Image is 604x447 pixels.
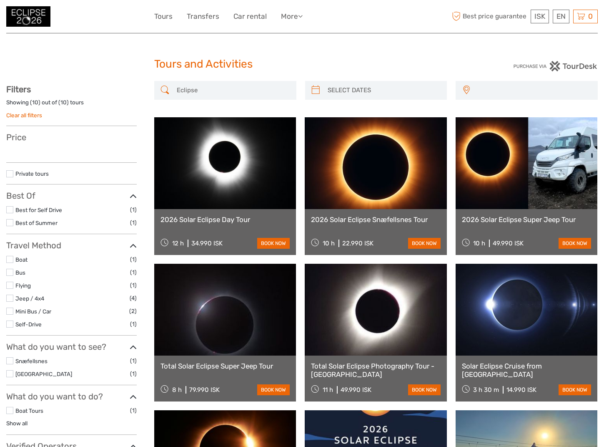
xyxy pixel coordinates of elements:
[154,58,450,71] h1: Tours and Activities
[129,306,137,316] span: (2)
[15,321,42,328] a: Self-Drive
[130,268,137,277] span: (1)
[408,384,441,395] a: book now
[257,384,290,395] a: book now
[587,12,594,20] span: 0
[534,12,545,20] span: ISK
[15,295,44,302] a: Jeep / 4x4
[6,6,50,27] img: 3312-44506bfc-dc02-416d-ac4c-c65cb0cf8db4_logo_small.jpg
[15,282,31,289] a: Flying
[311,215,440,224] a: 2026 Solar Eclipse Snæfellsnes Tour
[311,362,440,379] a: Total Solar Eclipse Photography Tour - [GEOGRAPHIC_DATA]
[130,205,137,215] span: (1)
[6,132,137,142] h3: Price
[130,255,137,264] span: (1)
[191,240,223,247] div: 34.990 ISK
[189,386,220,394] div: 79.990 ISK
[15,220,58,226] a: Best of Summer
[160,215,290,224] a: 2026 Solar Eclipse Day Tour
[6,342,137,352] h3: What do you want to see?
[172,386,182,394] span: 8 h
[187,10,219,23] a: Transfers
[15,170,49,177] a: Private tours
[493,240,524,247] div: 49.990 ISK
[173,83,292,98] input: SEARCH
[6,420,28,427] a: Show all
[513,61,598,71] img: PurchaseViaTourDesk.png
[130,293,137,303] span: (4)
[553,10,569,23] div: EN
[233,10,267,23] a: Car rental
[130,369,137,379] span: (1)
[15,308,51,315] a: Mini Bus / Car
[462,362,591,379] a: Solar Eclipse Cruise from [GEOGRAPHIC_DATA]
[6,84,31,94] strong: Filters
[130,280,137,290] span: (1)
[6,391,137,402] h3: What do you want to do?
[462,215,591,224] a: 2026 Solar Eclipse Super Jeep Tour
[15,407,43,414] a: Boat Tours
[15,358,48,364] a: Snæfellsnes
[6,240,137,250] h3: Travel Method
[324,83,443,98] input: SELECT DATES
[6,112,42,119] a: Clear all filters
[15,256,28,263] a: Boat
[323,386,333,394] span: 11 h
[506,386,536,394] div: 14.990 ISK
[473,386,499,394] span: 3 h 30 m
[15,207,62,213] a: Best for Self Drive
[130,356,137,366] span: (1)
[172,240,184,247] span: 12 h
[408,238,441,249] a: book now
[281,10,303,23] a: More
[559,384,591,395] a: book now
[6,98,137,111] div: Showing ( ) out of ( ) tours
[559,238,591,249] a: book now
[323,240,335,247] span: 10 h
[450,10,529,23] span: Best price guarantee
[15,269,25,276] a: Bus
[257,238,290,249] a: book now
[15,371,72,377] a: [GEOGRAPHIC_DATA]
[342,240,373,247] div: 22.990 ISK
[130,319,137,329] span: (1)
[473,240,485,247] span: 10 h
[32,98,38,106] label: 10
[130,406,137,415] span: (1)
[130,218,137,227] span: (1)
[60,98,67,106] label: 10
[341,386,371,394] div: 49.990 ISK
[154,10,173,23] a: Tours
[6,191,137,201] h3: Best Of
[160,362,290,370] a: Total Solar Eclipse Super Jeep Tour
